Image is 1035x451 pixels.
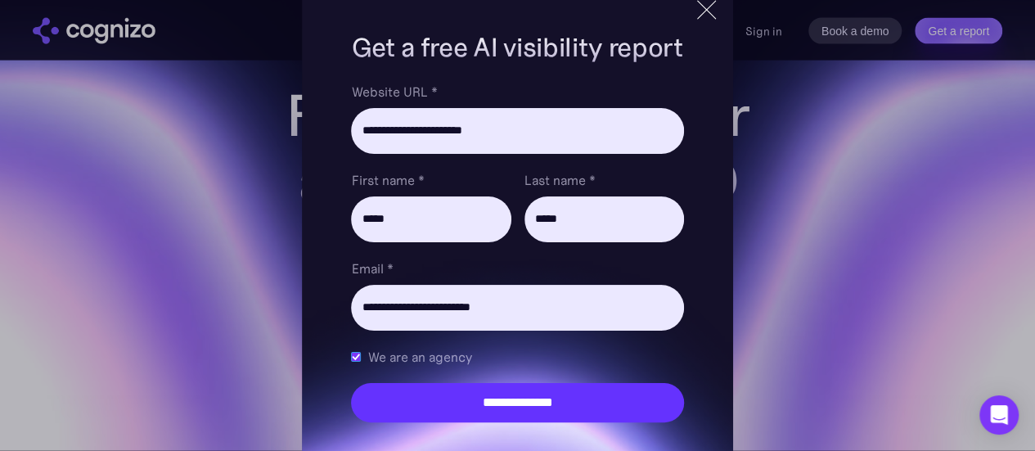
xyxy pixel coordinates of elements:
form: Brand Report Form [351,82,683,422]
label: First name * [351,170,511,190]
span: We are an agency [367,347,471,367]
div: Open Intercom Messenger [979,395,1019,435]
h1: Get a free AI visibility report [351,29,683,65]
label: Website URL * [351,82,683,101]
label: Email * [351,259,683,278]
label: Last name * [524,170,684,190]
